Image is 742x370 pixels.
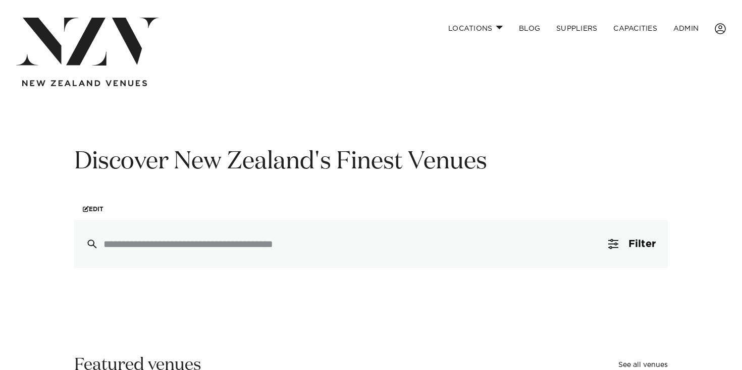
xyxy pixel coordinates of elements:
[605,18,665,39] a: Capacities
[74,146,668,178] h1: Discover New Zealand's Finest Venues
[22,80,147,87] img: new-zealand-venues-text.png
[74,198,112,220] a: Edit
[628,239,656,249] span: Filter
[665,18,707,39] a: ADMIN
[548,18,605,39] a: SUPPLIERS
[618,361,668,368] a: See all venues
[596,220,668,268] button: Filter
[440,18,511,39] a: Locations
[16,18,159,66] img: nzv-logo.png
[511,18,548,39] a: BLOG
